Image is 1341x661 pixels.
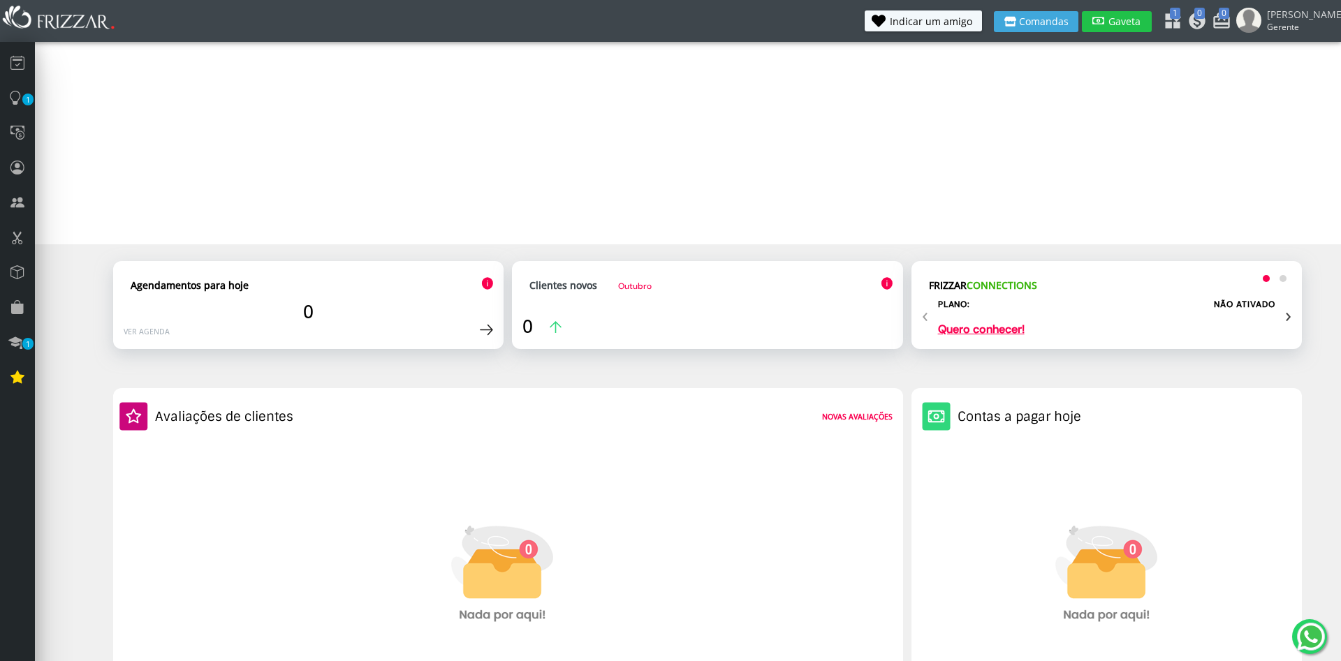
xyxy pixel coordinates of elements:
[1219,8,1229,19] span: 0
[155,408,293,425] h2: Avaliações de clientes
[1212,11,1226,34] a: 0
[938,324,1025,335] a: Quero conhecer!
[480,324,493,336] img: Ícone de seta para a direita
[22,338,34,350] span: 1
[522,313,533,339] span: 0
[1294,620,1328,653] img: whatsapp.png
[1187,11,1201,34] a: 0
[1267,8,1330,21] span: [PERSON_NAME]
[1107,17,1142,27] span: Gaveta
[22,94,34,105] span: 1
[1163,11,1177,34] a: 1
[119,402,148,431] img: Ícone de estrela
[1267,21,1330,33] span: Gerente
[922,402,951,431] img: Ícone de um cofre
[124,327,170,336] a: Ver agenda
[303,299,314,324] span: 0
[131,278,249,292] strong: Agendamentos para hoje
[922,300,928,329] span: Previous
[522,313,562,339] a: 0
[1082,11,1152,32] button: Gaveta
[881,277,893,290] img: Ícone de informação
[865,10,982,31] button: Indicar um amigo
[529,278,597,292] strong: Clientes novos
[1170,8,1180,19] span: 1
[994,11,1078,32] button: Comandas
[822,412,893,422] strong: Novas avaliações
[929,278,1037,292] strong: FRIZZAR
[1019,17,1069,27] span: Comandas
[1194,8,1205,19] span: 0
[550,321,562,333] img: Ícone de seta para a cima
[618,281,652,292] span: Outubro
[1214,299,1275,310] label: NÃO ATIVADO
[890,17,972,27] span: Indicar um amigo
[529,278,652,292] a: Clientes novosOutubro
[481,277,493,290] img: Ícone de informação
[958,408,1081,425] h2: Contas a pagar hoje
[967,278,1037,292] span: CONNECTIONS
[1236,8,1334,36] a: [PERSON_NAME] Gerente
[1285,300,1291,329] span: Next
[938,299,971,310] h2: Plano:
